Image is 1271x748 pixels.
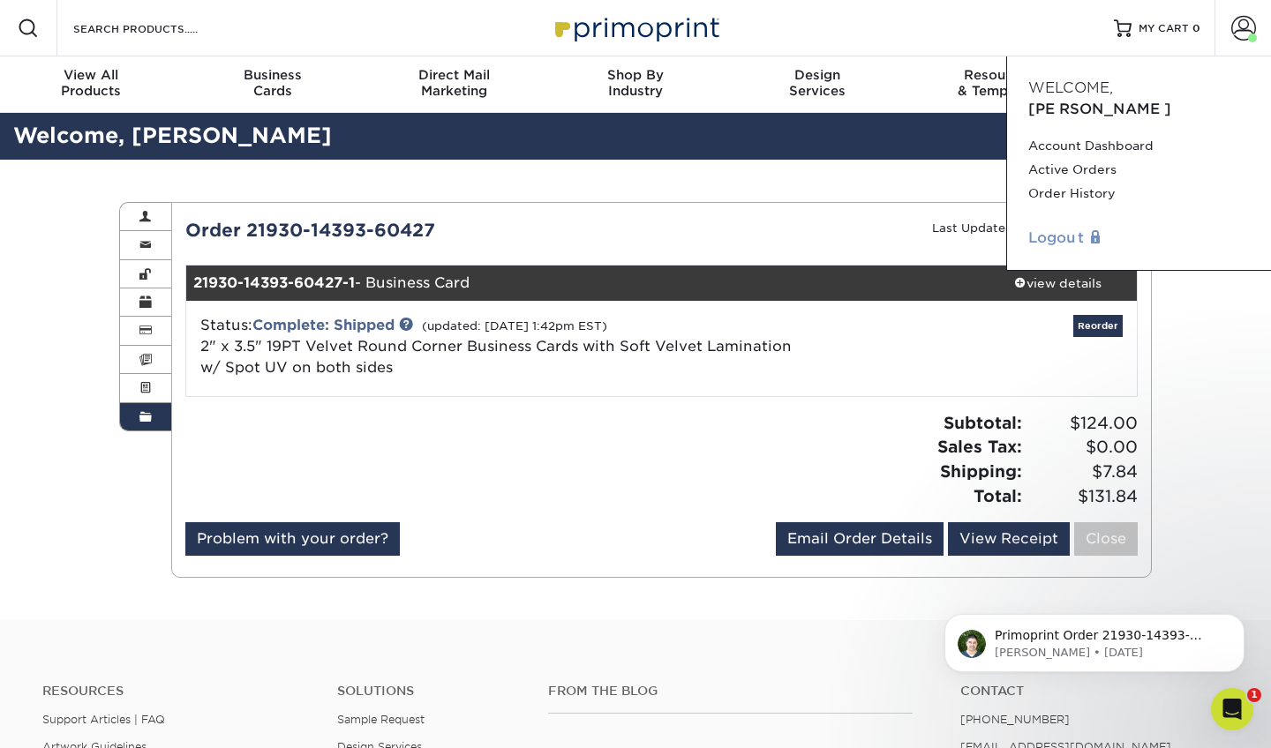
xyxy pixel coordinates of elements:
div: Industry [545,67,726,99]
span: $124.00 [1027,411,1138,436]
small: Last Updated: [DATE] 1:42pm EST [932,221,1138,235]
h4: Resources [42,684,311,699]
iframe: Google Customer Reviews [4,694,150,742]
span: $7.84 [1027,460,1138,484]
span: [PERSON_NAME] [1028,101,1171,117]
span: Design [726,67,908,83]
h4: Solutions [337,684,522,699]
span: $131.84 [1027,484,1138,509]
div: Services [726,67,908,99]
a: view details [978,266,1137,301]
a: Direct MailMarketing [363,56,545,113]
span: $0.00 [1027,435,1138,460]
strong: Sales Tax: [937,437,1022,456]
h4: From the Blog [548,684,914,699]
strong: Total: [974,486,1022,505]
div: view details [978,274,1137,292]
a: Order History [1028,182,1250,206]
div: & Templates [908,67,1090,99]
a: 2" x 3.5" 19PT Velvet Round Corner Business Cards with Soft Velvet Lamination w/ Spot UV on both ... [200,338,792,376]
iframe: Intercom notifications message [918,577,1271,700]
img: Primoprint [547,9,724,47]
input: SEARCH PRODUCTS..... [71,18,244,39]
div: Marketing [363,67,545,99]
a: BusinessCards [182,56,364,113]
a: Complete: Shipped [252,317,395,333]
a: DesignServices [726,56,908,113]
a: Problem with your order? [185,522,400,556]
span: Shop By [545,67,726,83]
a: Logout [1028,228,1250,249]
a: Sample Request [337,713,425,726]
span: 0 [1192,22,1200,34]
a: Close [1074,522,1138,556]
iframe: Intercom live chat [1211,688,1253,730]
span: Welcome, [1028,79,1113,96]
span: MY CART [1139,21,1189,36]
span: 1 [1247,688,1261,702]
a: Email Order Details [776,522,944,556]
div: Order 21930-14393-60427 [172,217,662,243]
span: Business [182,67,364,83]
a: Reorder [1073,315,1123,337]
div: Status: [187,315,820,378]
a: Account Dashboard [1028,134,1250,158]
a: Shop ByIndustry [545,56,726,113]
div: - Business Card [186,266,979,301]
div: Cards [182,67,364,99]
a: Active Orders [1028,158,1250,182]
strong: 21930-14393-60427-1 [193,274,355,291]
span: Resources [908,67,1090,83]
a: Resources& Templates [908,56,1090,113]
strong: Subtotal: [944,413,1022,432]
strong: Shipping: [940,461,1022,481]
a: [PHONE_NUMBER] [960,713,1070,726]
span: Direct Mail [363,67,545,83]
a: View Receipt [948,522,1070,556]
small: (updated: [DATE] 1:42pm EST) [422,319,607,333]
